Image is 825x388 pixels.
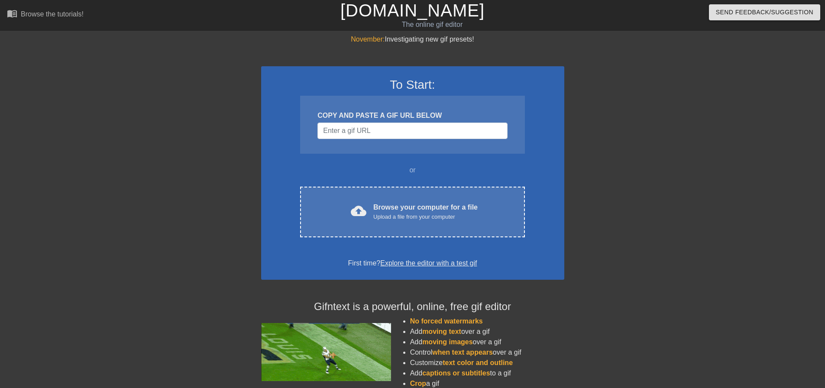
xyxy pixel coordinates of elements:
span: No forced watermarks [410,317,483,325]
button: Send Feedback/Suggestion [709,4,820,20]
span: menu_book [7,8,17,19]
span: cloud_upload [351,203,366,219]
span: November: [351,36,385,43]
div: Investigating new gif presets! [261,34,564,45]
div: Browse the tutorials! [21,10,84,18]
li: Add to a gif [410,368,564,378]
img: football_small.gif [261,323,391,381]
li: Control over a gif [410,347,564,358]
span: moving text [422,328,461,335]
div: First time? [272,258,553,268]
h4: Gifntext is a powerful, online, free gif editor [261,301,564,313]
div: The online gif editor [279,19,585,30]
span: text color and outline [443,359,513,366]
div: Browse your computer for a file [373,202,478,221]
span: Crop [410,380,426,387]
h3: To Start: [272,78,553,92]
span: Send Feedback/Suggestion [716,7,813,18]
span: moving images [422,338,472,346]
div: Upload a file from your computer [373,213,478,221]
li: Add over a gif [410,337,564,347]
div: COPY AND PASTE A GIF URL BELOW [317,110,507,121]
div: or [284,165,542,175]
li: Add over a gif [410,327,564,337]
a: Explore the editor with a test gif [380,259,477,267]
a: [DOMAIN_NAME] [340,1,485,20]
span: captions or subtitles [422,369,490,377]
a: Browse the tutorials! [7,8,84,22]
input: Username [317,123,507,139]
li: Customize [410,358,564,368]
span: when text appears [432,349,493,356]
